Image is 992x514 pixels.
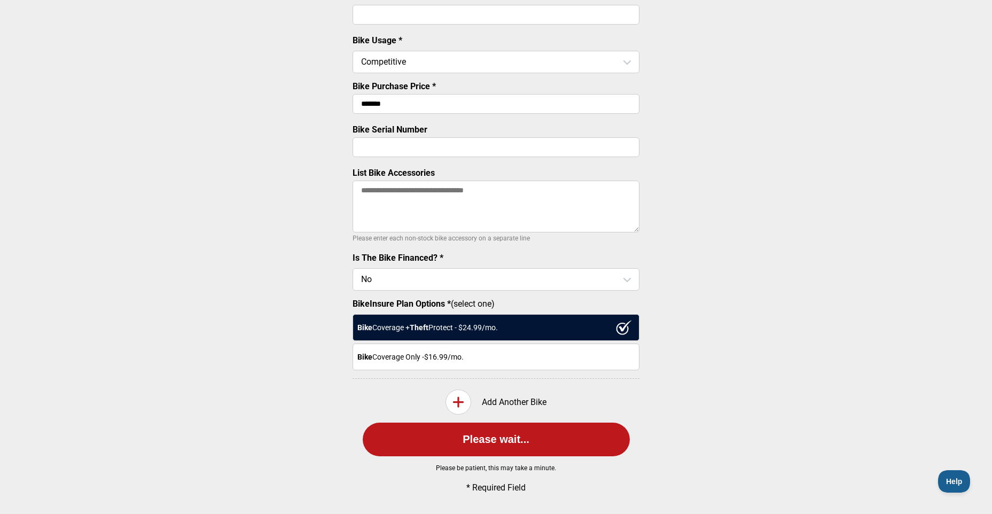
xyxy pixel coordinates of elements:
[353,81,436,91] label: Bike Purchase Price *
[616,320,632,335] img: ux1sgP1Haf775SAghJI38DyDlYP+32lKFAAAAAElFTkSuQmCC
[353,299,639,309] label: (select one)
[353,232,639,245] p: Please enter each non-stock bike accessory on a separate line
[357,353,372,361] strong: Bike
[938,470,971,493] iframe: Toggle Customer Support
[410,323,428,332] strong: Theft
[353,124,427,135] label: Bike Serial Number
[371,482,622,493] p: * Required Field
[353,253,443,263] label: Is The Bike Financed? *
[353,168,435,178] label: List Bike Accessories
[353,390,639,415] div: Add Another Bike
[353,314,639,341] div: Coverage + Protect - $ 24.99 /mo.
[357,323,372,332] strong: Bike
[336,464,657,472] p: Please be patient, this may take a minute.
[353,35,402,45] label: Bike Usage *
[353,299,451,309] strong: BikeInsure Plan Options *
[363,423,630,456] button: Please wait...
[353,344,639,370] div: Coverage Only - $16.99 /mo.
